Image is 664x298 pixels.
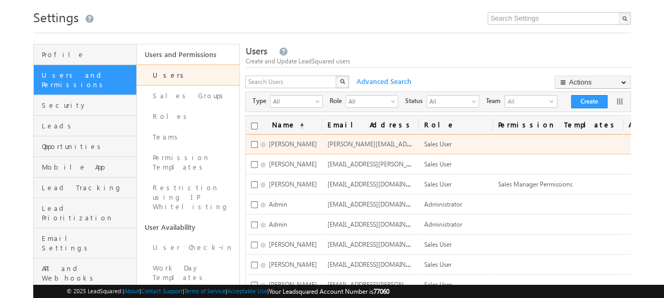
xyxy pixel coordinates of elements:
[33,8,79,25] span: Settings
[329,96,345,106] span: Role
[424,140,451,148] span: Sales User
[322,116,418,134] a: Email Address
[137,147,240,178] a: Permission Templates
[268,240,316,248] span: [PERSON_NAME]
[270,96,314,106] span: All
[67,286,389,296] span: © 2025 LeadSquared | | | | |
[427,96,470,106] span: All
[315,98,324,104] span: select
[137,106,240,127] a: Roles
[373,287,389,295] span: 77060
[488,12,631,25] input: Search Settings
[245,57,631,66] div: Create and Update LeadSquared users
[34,116,136,136] a: Leads
[391,98,399,104] span: select
[124,287,139,294] a: About
[137,127,240,147] a: Teams
[137,237,240,258] a: User Check-in
[141,287,183,294] a: Contact Support
[268,180,316,188] span: [PERSON_NAME]
[137,217,240,237] a: User Availability
[245,76,337,88] input: Search Users
[327,219,428,228] span: [EMAIL_ADDRESS][DOMAIN_NAME]
[418,116,492,134] a: Role
[485,96,504,106] span: Team
[424,260,451,268] span: Sales User
[327,139,476,148] span: [PERSON_NAME][EMAIL_ADDRESS][DOMAIN_NAME]
[340,79,345,84] img: Search
[42,183,134,192] span: Lead Tracking
[34,178,136,198] a: Lead Tracking
[424,240,451,248] span: Sales User
[42,142,134,151] span: Opportunities
[492,116,623,134] span: Permission Templates
[227,287,267,294] a: Acceptable Use
[269,287,389,295] span: Your Leadsquared Account Number is
[34,258,136,288] a: API and Webhooks
[295,122,304,130] span: (sorted ascending)
[327,199,428,208] span: [EMAIL_ADDRESS][DOMAIN_NAME]
[42,50,134,59] span: Profile
[137,178,240,217] a: Restriction using IP Whitelisting
[268,220,287,228] span: Admin
[327,259,428,268] span: [EMAIL_ADDRESS][DOMAIN_NAME]
[34,228,136,258] a: Email Settings
[424,220,462,228] span: Administrator
[252,96,270,106] span: Type
[42,264,134,283] span: API and Webhooks
[34,65,136,95] a: Users and Permissions
[245,45,267,57] span: Users
[555,76,631,89] button: Actions
[424,281,451,288] span: Sales User
[327,179,428,188] span: [EMAIL_ADDRESS][DOMAIN_NAME]
[137,258,240,288] a: Work Day Templates
[137,64,240,86] a: Users
[424,200,462,208] span: Administrator
[424,180,451,188] span: Sales User
[268,281,316,288] span: [PERSON_NAME]
[42,234,134,253] span: Email Settings
[34,198,136,228] a: Lead Prioritization
[42,100,134,110] span: Security
[424,160,451,168] span: Sales User
[268,160,316,168] span: [PERSON_NAME]
[184,287,226,294] a: Terms of Service
[505,96,547,107] span: All
[42,162,134,172] span: Mobile App
[268,200,287,208] span: Admin
[42,121,134,131] span: Leads
[34,157,136,178] a: Mobile App
[268,260,316,268] span: [PERSON_NAME]
[351,77,414,86] span: Advanced Search
[327,159,476,168] span: [EMAIL_ADDRESS][PERSON_NAME][DOMAIN_NAME]
[472,98,480,104] span: select
[34,44,136,65] a: Profile
[405,96,426,106] span: Status
[42,70,134,89] span: Users and Permissions
[268,140,316,148] span: [PERSON_NAME]
[571,95,607,108] button: Create
[137,44,240,64] a: Users and Permissions
[34,136,136,157] a: Opportunities
[266,116,309,134] a: Name
[498,180,572,188] span: Sales Manager Permissions
[42,203,134,222] span: Lead Prioritization
[327,239,428,248] span: [EMAIL_ADDRESS][DOMAIN_NAME]
[137,86,240,106] a: Sales Groups
[346,96,389,106] span: All
[327,280,476,288] span: [EMAIL_ADDRESS][PERSON_NAME][DOMAIN_NAME]
[34,95,136,116] a: Security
